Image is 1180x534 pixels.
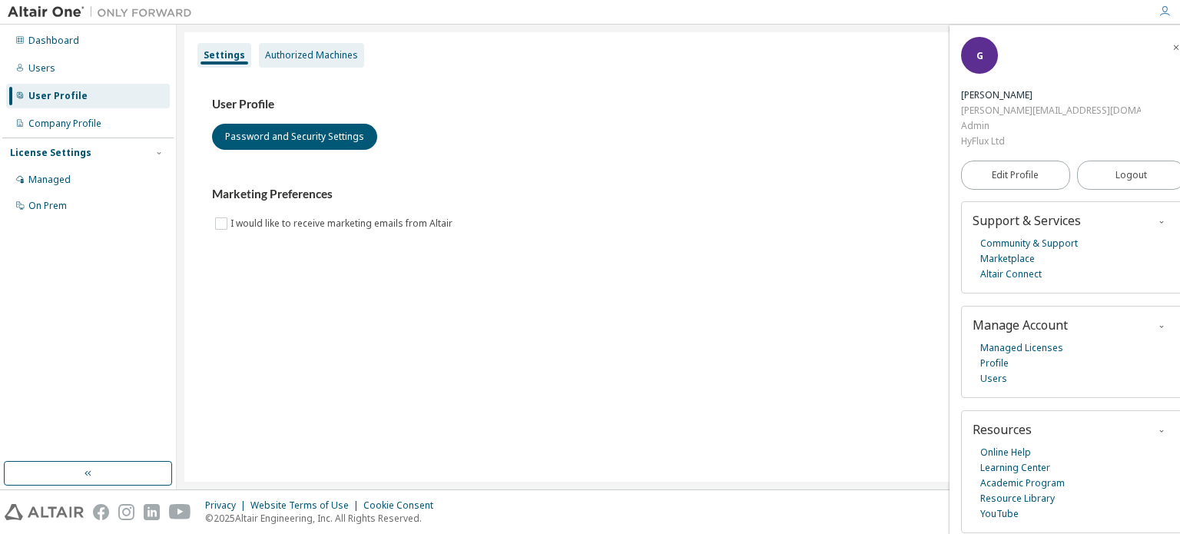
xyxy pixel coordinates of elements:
[1115,167,1147,183] span: Logout
[973,212,1081,229] span: Support & Services
[980,340,1063,356] a: Managed Licenses
[973,317,1068,333] span: Manage Account
[980,460,1050,476] a: Learning Center
[973,421,1032,438] span: Resources
[5,504,84,520] img: altair_logo.svg
[212,97,1145,112] h3: User Profile
[169,504,191,520] img: youtube.svg
[980,476,1065,491] a: Academic Program
[28,35,79,47] div: Dashboard
[28,200,67,212] div: On Prem
[980,491,1055,506] a: Resource Library
[205,512,442,525] p: © 2025 Altair Engineering, Inc. All Rights Reserved.
[980,236,1078,251] a: Community & Support
[118,504,134,520] img: instagram.svg
[205,499,250,512] div: Privacy
[961,134,1141,149] div: HyFlux Ltd
[93,504,109,520] img: facebook.svg
[961,161,1070,190] a: Edit Profile
[212,187,1145,202] h3: Marketing Preferences
[250,499,363,512] div: Website Terms of Use
[212,124,377,150] button: Password and Security Settings
[980,251,1035,267] a: Marketplace
[980,371,1007,386] a: Users
[980,356,1009,371] a: Profile
[992,169,1039,181] span: Edit Profile
[28,62,55,75] div: Users
[980,506,1019,522] a: YouTube
[28,174,71,186] div: Managed
[144,504,160,520] img: linkedin.svg
[363,499,442,512] div: Cookie Consent
[961,118,1141,134] div: Admin
[204,49,245,61] div: Settings
[961,103,1141,118] div: [PERSON_NAME][EMAIL_ADDRESS][DOMAIN_NAME]
[28,90,88,102] div: User Profile
[265,49,358,61] div: Authorized Machines
[28,118,101,130] div: Company Profile
[980,267,1042,282] a: Altair Connect
[961,88,1141,103] div: Gareth Smith
[8,5,200,20] img: Altair One
[230,214,456,233] label: I would like to receive marketing emails from Altair
[10,147,91,159] div: License Settings
[980,445,1031,460] a: Online Help
[976,49,983,62] span: G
